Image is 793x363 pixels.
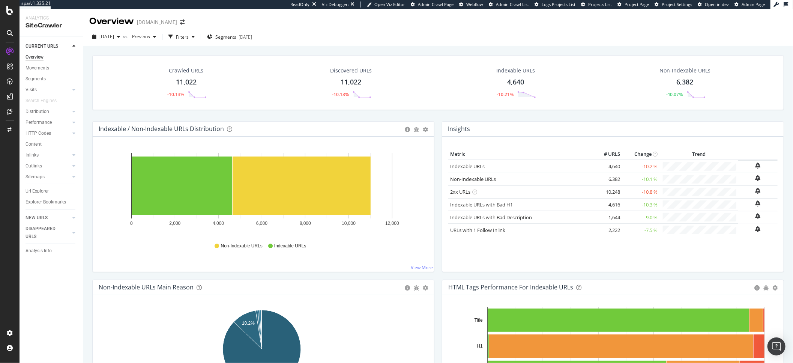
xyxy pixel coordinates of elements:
[26,119,52,127] div: Performance
[26,198,66,206] div: Explorer Bookmarks
[256,221,267,226] text: 6,000
[423,127,428,132] div: gear
[26,75,46,83] div: Segments
[405,127,410,132] div: circle-info
[26,21,77,30] div: SiteCrawler
[26,15,77,21] div: Analytics
[450,227,505,233] a: URLs with 1 Follow Inlink
[26,247,78,255] a: Analysis Info
[755,188,761,194] div: bell-plus
[659,67,710,74] div: Non-Indexable URLs
[129,33,150,40] span: Previous
[411,264,433,271] a: View More
[99,283,194,291] div: Non-Indexable URLs Main Reason
[165,31,198,43] button: Filters
[26,214,70,222] a: NEW URLS
[705,2,729,7] span: Open in dev
[99,149,425,236] svg: A chart.
[450,163,485,170] a: Indexable URLs
[89,15,134,28] div: Overview
[755,163,761,169] div: bell-plus
[26,198,78,206] a: Explorer Bookmarks
[772,285,778,291] div: gear
[622,198,660,211] td: -10.3 %
[655,2,692,8] a: Project Settings
[698,2,729,8] a: Open in dev
[622,173,660,185] td: -10.1 %
[169,221,180,226] text: 2,000
[341,77,361,87] div: 11,022
[176,77,197,87] div: 11,022
[330,67,372,74] div: Discovered URLs
[26,86,37,94] div: Visits
[450,201,513,208] a: Indexable URLs with Bad H1
[588,2,612,7] span: Projects List
[332,91,349,98] div: -10.13%
[221,243,263,249] span: Non-Indexable URLs
[448,149,592,160] th: Metric
[99,33,114,40] span: 2025 Aug. 4th
[137,18,177,26] div: [DOMAIN_NAME]
[26,97,57,105] div: Search Engines
[26,42,58,50] div: CURRENT URLS
[322,2,349,8] div: Viz Debugger:
[123,33,129,40] span: vs
[592,224,622,236] td: 2,222
[26,187,49,195] div: Url Explorer
[767,337,785,355] div: Open Intercom Messenger
[423,285,428,291] div: gear
[290,2,311,8] div: ReadOnly:
[592,149,622,160] th: # URLS
[507,77,524,87] div: 4,640
[662,2,692,7] span: Project Settings
[169,67,203,74] div: Crawled URLs
[755,226,761,232] div: bell-plus
[622,224,660,236] td: -7.5 %
[26,225,70,241] a: DISAPPEARED URLS
[660,149,738,160] th: Trend
[26,162,70,170] a: Outlinks
[496,2,529,7] span: Admin Crawl List
[592,160,622,173] td: 4,640
[89,31,123,43] button: [DATE]
[496,67,535,74] div: Indexable URLs
[374,2,405,7] span: Open Viz Editor
[622,185,660,198] td: -10.8 %
[204,31,255,43] button: Segments[DATE]
[26,53,78,61] a: Overview
[592,173,622,185] td: 6,382
[26,64,49,72] div: Movements
[367,2,405,8] a: Open Viz Editor
[448,283,573,291] div: HTML Tags Performance for Indexable URLs
[755,175,761,181] div: bell-plus
[300,221,311,226] text: 8,000
[26,130,51,137] div: HTTP Codes
[129,31,159,43] button: Previous
[622,211,660,224] td: -9.0 %
[167,91,184,98] div: -10.13%
[411,2,454,8] a: Admin Crawl Page
[26,108,49,116] div: Distribution
[215,34,236,40] span: Segments
[26,75,78,83] a: Segments
[763,285,769,291] div: bug
[617,2,649,8] a: Project Page
[450,176,496,182] a: Non-Indexable URLs
[26,214,48,222] div: NEW URLS
[535,2,575,8] a: Logs Projects List
[26,140,42,148] div: Content
[99,125,224,133] div: Indexable / Non-Indexable URLs Distribution
[414,285,419,291] div: bug
[26,130,70,137] a: HTTP Codes
[180,20,185,25] div: arrow-right-arrow-left
[26,151,39,159] div: Inlinks
[26,225,63,241] div: DISAPPEARED URLS
[26,173,70,181] a: Sitemaps
[742,2,765,7] span: Admin Page
[755,213,761,219] div: bell-plus
[130,221,133,226] text: 0
[450,188,470,195] a: 2xx URLs
[592,198,622,211] td: 4,616
[26,86,70,94] a: Visits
